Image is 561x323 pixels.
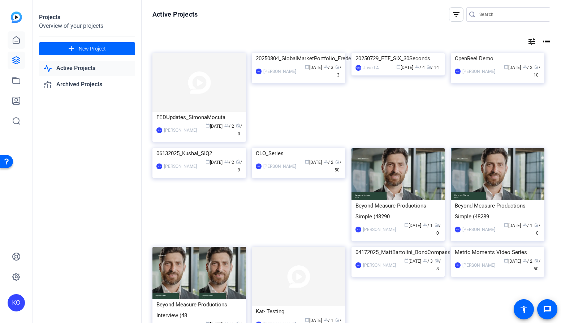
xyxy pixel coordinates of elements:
div: FEDUpdates_SimonaMocuta [156,112,242,123]
div: Kat- Testing [256,306,341,317]
span: calendar_today [305,160,309,164]
span: [DATE] [206,160,223,165]
span: [DATE] [206,124,223,129]
div: [PERSON_NAME] [164,163,197,170]
div: [PERSON_NAME] [462,262,495,269]
mat-icon: add [67,44,76,53]
span: radio [335,160,340,164]
span: calendar_today [404,223,409,227]
span: / 8 [435,259,441,271]
mat-icon: filter_list [452,10,461,19]
span: group [523,223,527,227]
div: KO [455,69,461,74]
a: Archived Projects [39,77,135,92]
span: / 50 [534,259,540,271]
div: IG [455,262,461,268]
span: calendar_today [206,160,210,164]
span: group [423,258,427,263]
span: [DATE] [504,223,521,228]
span: radio [534,258,539,263]
span: / 2 [523,259,532,264]
span: group [523,258,527,263]
span: group [324,318,328,322]
span: / 3 [335,65,341,78]
mat-icon: list [541,37,550,46]
span: radio [236,123,240,128]
div: MA [256,69,262,74]
span: calendar_today [504,65,508,69]
span: calendar_today [504,258,508,263]
div: Beyond Measure Productions Simple (48289 [455,200,540,222]
div: KO [455,227,461,232]
div: Javed A [363,64,379,71]
mat-icon: message [543,305,552,314]
mat-icon: tune [527,37,536,46]
span: radio [335,65,340,69]
button: New Project [39,42,135,55]
div: MA [256,163,262,169]
div: 06132025_Kushal_SIQ2 [156,148,242,159]
div: KO [8,294,25,311]
span: / 3 [423,259,433,264]
span: [DATE] [404,259,421,264]
span: group [324,160,328,164]
span: group [224,160,229,164]
div: [PERSON_NAME] [363,226,396,233]
a: Active Projects [39,61,135,76]
div: 04172025_MattBartolini_BondCompass [355,247,441,258]
mat-icon: accessibility [519,305,528,314]
span: radio [534,65,539,69]
span: radio [335,318,340,322]
span: / 3 [324,65,333,70]
span: / 0 [534,223,540,236]
span: calendar_today [396,65,401,69]
span: [DATE] [404,223,421,228]
span: calendar_today [305,65,309,69]
span: [DATE] [305,65,322,70]
span: calendar_today [504,223,508,227]
span: group [415,65,419,69]
span: / 9 [236,160,242,173]
span: group [423,223,427,227]
span: [DATE] [504,65,521,70]
div: OpenReel Demo [455,53,540,64]
img: blue-gradient.svg [11,12,22,23]
div: MA [355,262,361,268]
span: / 0 [435,223,441,236]
div: Beyond Measure Productions Interview (48 [156,299,242,321]
div: Overview of your projects [39,22,135,30]
span: / 4 [415,65,425,70]
span: radio [435,223,439,227]
div: 20250729_ETF_SIX_30Seconds [355,53,441,64]
span: / 2 [324,160,333,165]
span: / 50 [335,160,341,173]
div: KO [355,227,361,232]
span: [DATE] [396,65,413,70]
span: calendar_today [206,123,210,128]
div: [PERSON_NAME] [355,65,361,71]
div: Projects [39,13,135,22]
span: / 0 [236,124,242,136]
span: / 10 [534,65,540,78]
span: radio [435,258,439,263]
div: [PERSON_NAME] [263,163,296,170]
div: [PERSON_NAME] [462,68,495,75]
span: [DATE] [504,259,521,264]
div: Beyond Measure Productions Simple (48290 [355,200,441,222]
div: [PERSON_NAME] [164,127,197,134]
div: [PERSON_NAME] [462,226,495,233]
div: CLO_Series [256,148,341,159]
span: radio [427,65,431,69]
span: radio [534,223,539,227]
div: 20250804_GlobalMarketPortfolio_FredericD [256,53,341,64]
span: [DATE] [305,318,322,323]
div: MA [156,127,162,133]
span: / 2 [523,65,532,70]
div: [PERSON_NAME] [263,68,296,75]
h1: Active Projects [152,10,198,19]
span: / 2 [224,160,234,165]
span: / 2 [224,124,234,129]
span: / 1 [324,318,333,323]
span: calendar_today [404,258,409,263]
span: New Project [79,45,106,53]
